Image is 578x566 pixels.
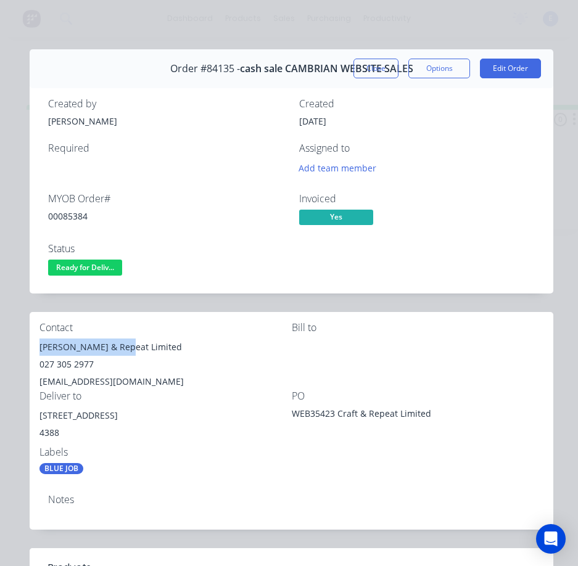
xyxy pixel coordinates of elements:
button: Add team member [292,160,382,176]
div: Open Intercom Messenger [536,524,566,554]
div: Required [48,142,284,154]
div: Created by [48,98,284,110]
div: Bill to [292,322,544,334]
div: [PERSON_NAME] & Repeat Limited027 305 2977[EMAIL_ADDRESS][DOMAIN_NAME] [39,338,292,390]
button: Close [353,59,398,78]
span: Ready for Deliv... [48,260,122,275]
div: [EMAIL_ADDRESS][DOMAIN_NAME] [39,373,292,390]
div: Invoiced [299,193,535,205]
div: PO [292,390,544,402]
div: Created [299,98,535,110]
div: Assigned to [299,142,535,154]
div: Status [48,243,284,255]
div: 4388 [39,424,292,441]
span: Order #84135 - [170,63,240,75]
span: Yes [299,210,373,225]
button: Ready for Deliv... [48,260,122,278]
div: 00085384 [48,210,284,223]
button: Options [408,59,470,78]
div: 027 305 2977 [39,356,292,373]
div: Labels [39,446,292,458]
div: [PERSON_NAME] [48,115,284,128]
div: Contact [39,322,292,334]
div: [STREET_ADDRESS]4388 [39,407,292,446]
div: [PERSON_NAME] & Repeat Limited [39,338,292,356]
button: Edit Order [480,59,541,78]
div: WEB35423 Craft & Repeat Limited [292,407,446,424]
div: Notes [48,494,535,506]
div: MYOB Order # [48,193,284,205]
div: BLUE JOB [39,463,83,474]
button: Add team member [299,160,383,176]
span: cash sale CAMBRIAN WEBSITE SALES [240,63,413,75]
span: [DATE] [299,115,326,127]
div: [STREET_ADDRESS] [39,407,292,424]
div: Deliver to [39,390,292,402]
